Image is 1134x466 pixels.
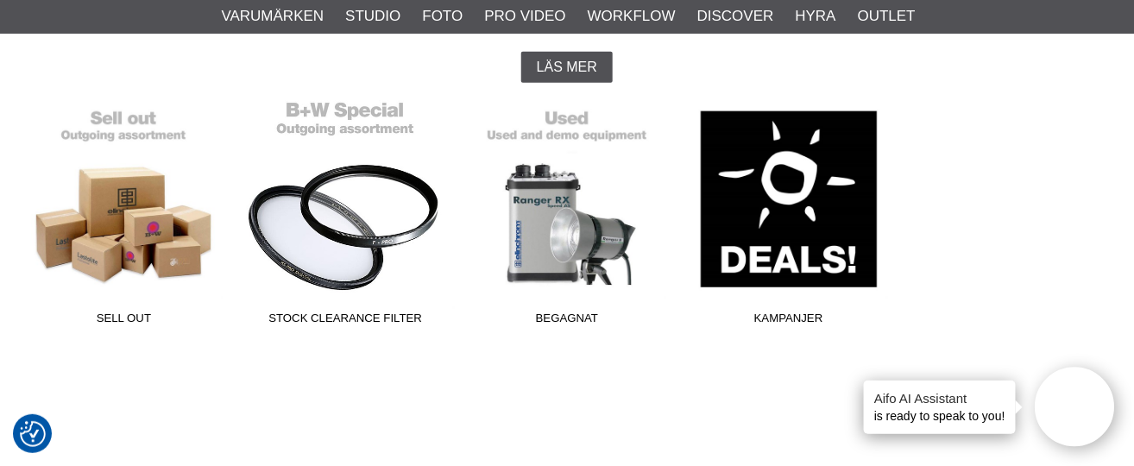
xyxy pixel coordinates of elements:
[457,100,678,333] a: Begagnat
[235,310,457,333] span: Stock Clearance Filter
[457,310,678,333] span: Begagnat
[222,5,324,28] a: Varumärken
[864,381,1016,434] div: is ready to speak to you!
[20,421,46,447] img: Revisit consent button
[13,310,235,333] span: Sell out
[422,5,463,28] a: Foto
[677,310,899,333] span: Kampanjer
[537,60,597,75] span: Läs mer
[484,5,565,28] a: Pro Video
[858,5,916,28] a: Outlet
[677,100,899,333] a: Kampanjer
[796,5,836,28] a: Hyra
[874,389,1005,407] h4: Aifo AI Assistant
[697,5,774,28] a: Discover
[345,5,400,28] a: Studio
[13,100,235,333] a: Sell out
[20,419,46,450] button: Samtyckesinställningar
[588,5,676,28] a: Workflow
[235,100,457,333] a: Stock Clearance Filter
